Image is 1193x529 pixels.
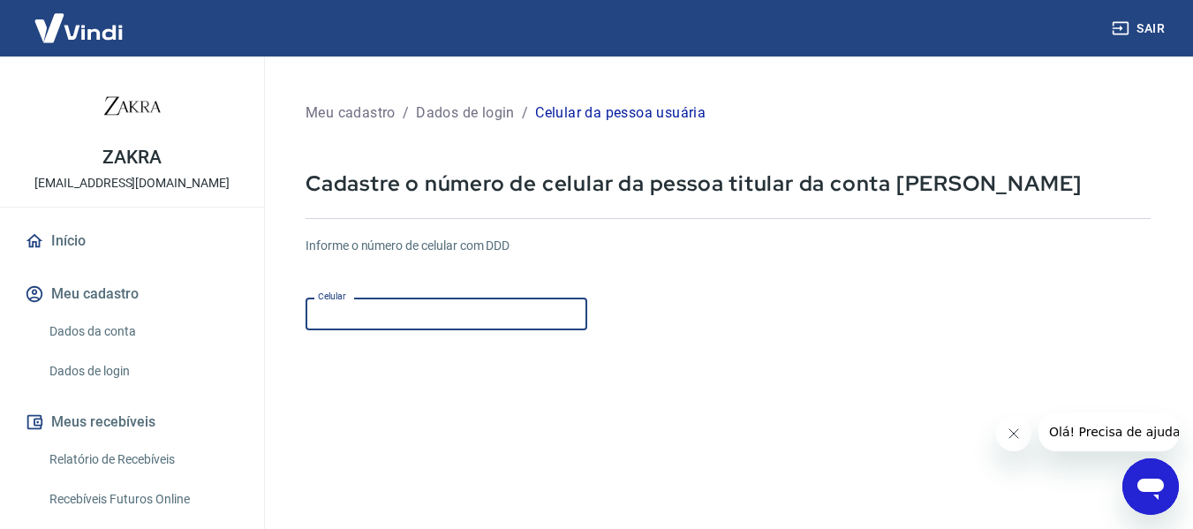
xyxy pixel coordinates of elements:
[34,174,230,193] p: [EMAIL_ADDRESS][DOMAIN_NAME]
[306,102,396,124] p: Meu cadastro
[42,353,243,389] a: Dados de login
[1038,412,1179,451] iframe: Mensagem da empresa
[306,170,1151,197] p: Cadastre o número de celular da pessoa titular da conta [PERSON_NAME]
[996,416,1031,451] iframe: Fechar mensagem
[42,481,243,518] a: Recebíveis Futuros Online
[97,71,168,141] img: c463f650-52e0-4b24-8c4a-c55066a777ff.jpeg
[21,403,243,442] button: Meus recebíveis
[1122,458,1179,515] iframe: Botão para abrir a janela de mensagens
[21,1,136,55] img: Vindi
[21,222,243,261] a: Início
[535,102,706,124] p: Celular da pessoa usuária
[403,102,409,124] p: /
[102,148,162,167] p: ZAKRA
[416,102,515,124] p: Dados de login
[318,290,346,303] label: Celular
[1108,12,1172,45] button: Sair
[11,12,148,26] span: Olá! Precisa de ajuda?
[42,314,243,350] a: Dados da conta
[21,275,243,314] button: Meu cadastro
[42,442,243,478] a: Relatório de Recebíveis
[306,237,1151,255] h6: Informe o número de celular com DDD
[522,102,528,124] p: /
